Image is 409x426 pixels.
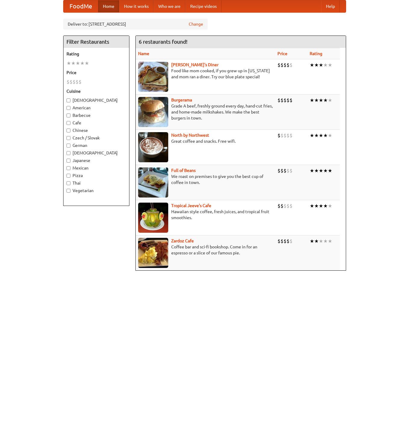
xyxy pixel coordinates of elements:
[287,132,290,139] li: $
[67,60,71,67] li: ★
[85,60,89,67] li: ★
[119,0,153,12] a: How it works
[290,203,293,209] li: $
[277,203,280,209] li: $
[67,174,70,178] input: Pizza
[319,62,323,68] li: ★
[67,188,126,194] label: Vegetarian
[138,244,273,256] p: Coffee bar and sci-fi bookshop. Come in for an espresso or a slice of our famous pie.
[67,113,70,117] input: Barbecue
[328,167,332,174] li: ★
[277,238,280,244] li: $
[284,62,287,68] li: $
[323,132,328,139] li: ★
[67,129,70,132] input: Chinese
[71,60,76,67] li: ★
[310,238,314,244] li: ★
[328,132,332,139] li: ★
[138,97,168,127] img: burgerama.jpg
[76,60,80,67] li: ★
[139,39,187,45] ng-pluralize: 6 restaurants found!
[310,167,314,174] li: ★
[290,97,293,104] li: $
[314,203,319,209] li: ★
[67,173,126,179] label: Pizza
[284,203,287,209] li: $
[189,21,203,27] a: Change
[67,151,70,155] input: [DEMOGRAPHIC_DATA]
[323,238,328,244] li: ★
[323,62,328,68] li: ★
[79,79,82,85] li: $
[314,62,319,68] li: ★
[98,0,119,12] a: Home
[171,62,218,67] b: [PERSON_NAME]'s Diner
[323,97,328,104] li: ★
[138,51,149,56] a: Name
[280,97,284,104] li: $
[314,97,319,104] li: ★
[67,98,70,102] input: [DEMOGRAPHIC_DATA]
[290,132,293,139] li: $
[138,173,273,185] p: We roast on premises to give you the best cup of coffee in town.
[323,167,328,174] li: ★
[328,97,332,104] li: ★
[328,238,332,244] li: ★
[138,103,273,121] p: Grade A beef, freshly ground every day, hand-cut fries, and home-made milkshakes. We make the bes...
[328,62,332,68] li: ★
[80,60,85,67] li: ★
[138,167,168,197] img: beans.jpg
[287,238,290,244] li: $
[284,97,287,104] li: $
[319,167,323,174] li: ★
[67,106,70,110] input: American
[67,142,126,148] label: German
[290,238,293,244] li: $
[287,203,290,209] li: $
[67,112,126,118] label: Barbecue
[171,168,196,173] a: Full of Beans
[284,132,287,139] li: $
[73,79,76,85] li: $
[63,19,208,30] div: Deliver to: [STREET_ADDRESS]
[67,180,126,186] label: Thai
[171,238,194,243] b: Zardoz Cafe
[67,189,70,193] input: Vegetarian
[67,120,126,126] label: Cafe
[319,238,323,244] li: ★
[153,0,185,12] a: Who we are
[319,203,323,209] li: ★
[171,133,209,138] b: North by Northwest
[138,68,273,80] p: Food like mom cooked, if you grew up in [US_STATE] and mom ran a diner. Try our blue plate special!
[319,132,323,139] li: ★
[67,150,126,156] label: [DEMOGRAPHIC_DATA]
[310,97,314,104] li: ★
[284,238,287,244] li: $
[277,62,280,68] li: $
[138,209,273,221] p: Hawaiian style coffee, fresh juices, and tropical fruit smoothies.
[284,167,287,174] li: $
[314,238,319,244] li: ★
[287,167,290,174] li: $
[67,70,126,76] h5: Price
[185,0,222,12] a: Recipe videos
[171,98,192,102] b: Burgerama
[67,159,70,163] input: Japanese
[67,121,70,125] input: Cafe
[138,62,168,92] img: sallys.jpg
[310,62,314,68] li: ★
[67,166,70,170] input: Mexican
[67,105,126,111] label: American
[280,62,284,68] li: $
[171,203,211,208] a: Tropical Jeeve's Cafe
[67,157,126,163] label: Japanese
[67,144,70,148] input: German
[67,88,126,94] h5: Cuisine
[64,0,98,12] a: FoodMe
[70,79,73,85] li: $
[310,132,314,139] li: ★
[76,79,79,85] li: $
[277,97,280,104] li: $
